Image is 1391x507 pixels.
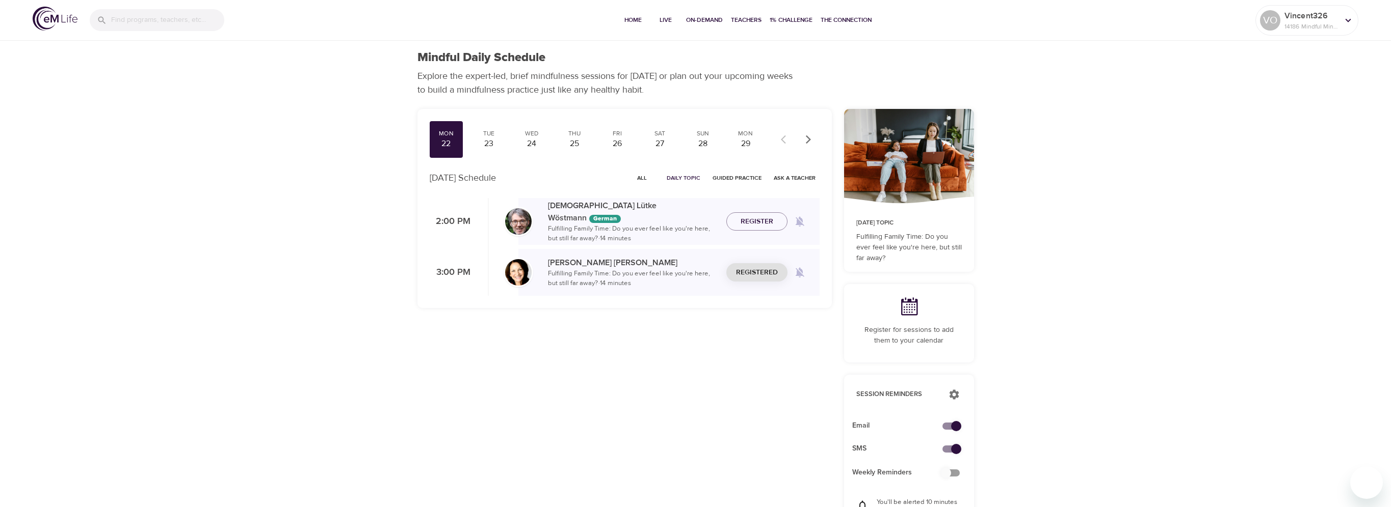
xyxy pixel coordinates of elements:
[430,215,470,229] p: 2:00 PM
[605,129,630,138] div: Fri
[736,266,778,279] span: Registered
[548,257,718,269] p: [PERSON_NAME] [PERSON_NAME]
[856,232,962,264] p: Fulfilling Family Time: Do you ever feel like you're here, but still far away?
[856,218,962,228] p: [DATE] Topic
[1284,22,1338,31] p: 14186 Mindful Minutes
[548,224,718,244] p: Fulfilling Family Time: Do you ever feel like you're here, but still far away? · 14 minutes
[434,129,459,138] div: Mon
[548,200,718,224] p: [DEMOGRAPHIC_DATA] Lütke Wöstmann
[505,208,532,235] img: Christian%20L%C3%BCtke%20W%C3%B6stmann.png
[788,260,812,285] span: Remind me when a class goes live every Monday at 3:00 PM
[434,138,459,150] div: 22
[726,212,788,231] button: Register
[733,129,758,138] div: Mon
[667,173,700,183] span: Daily Topic
[621,15,645,25] span: Home
[852,467,950,478] span: Weekly Reminders
[708,170,766,186] button: Guided Practice
[647,129,673,138] div: Sat
[733,138,758,150] div: 29
[417,69,800,97] p: Explore the expert-led, brief mindfulness sessions for [DATE] or plan out your upcoming weeks to ...
[33,7,77,31] img: logo
[663,170,704,186] button: Daily Topic
[1260,10,1280,31] div: VO
[770,15,812,25] span: 1% Challenge
[731,15,762,25] span: Teachers
[519,138,544,150] div: 24
[1350,466,1383,499] iframe: Button to launch messaging window
[788,209,812,234] span: Remind me when a class goes live every Monday at 2:00 PM
[548,269,718,289] p: Fulfilling Family Time: Do you ever feel like you're here, but still far away? · 14 minutes
[605,138,630,150] div: 26
[417,50,545,65] h1: Mindful Daily Schedule
[630,173,654,183] span: All
[626,170,659,186] button: All
[774,173,816,183] span: Ask a Teacher
[852,443,950,454] span: SMS
[741,215,773,228] span: Register
[589,215,621,223] div: The episodes in this programs will be in German
[770,170,820,186] button: Ask a Teacher
[476,138,502,150] div: 23
[690,138,716,150] div: 28
[476,129,502,138] div: Tue
[430,266,470,279] p: 3:00 PM
[821,15,872,25] span: The Connection
[647,138,673,150] div: 27
[1284,10,1338,22] p: Vincent326
[519,129,544,138] div: Wed
[852,420,950,431] span: Email
[430,171,496,185] p: [DATE] Schedule
[686,15,723,25] span: On-Demand
[653,15,678,25] span: Live
[856,325,962,346] p: Register for sessions to add them to your calendar
[562,129,587,138] div: Thu
[856,389,938,400] p: Session Reminders
[690,129,716,138] div: Sun
[111,9,224,31] input: Find programs, teachers, etc...
[713,173,762,183] span: Guided Practice
[562,138,587,150] div: 25
[505,259,532,286] img: Laurie_Weisman-min.jpg
[726,263,788,282] button: Registered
